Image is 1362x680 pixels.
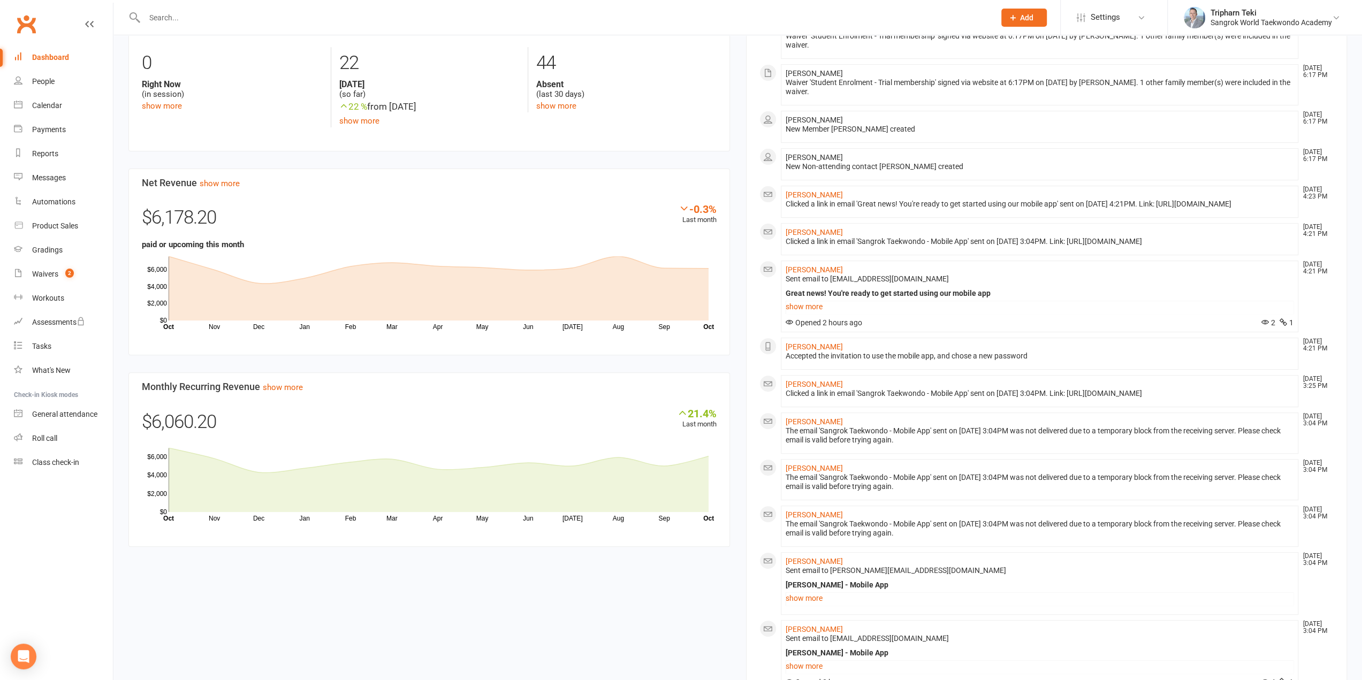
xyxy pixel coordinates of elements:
div: General attendance [32,410,97,418]
button: Add [1001,9,1047,27]
a: show more [200,179,240,188]
div: The email 'Sangrok Taekwondo - Mobile App' sent on [DATE] 3:04PM was not delivered due to a tempo... [786,426,1294,445]
time: [DATE] 6:17 PM [1298,149,1333,163]
div: [PERSON_NAME] - Mobile App [786,580,1294,590]
div: [PERSON_NAME] - Mobile App [786,648,1294,658]
a: show more [786,591,1294,606]
a: Waivers 2 [14,262,113,286]
a: [PERSON_NAME] [786,417,843,426]
div: Workouts [32,294,64,302]
a: [PERSON_NAME] [786,625,843,633]
a: [PERSON_NAME] [786,228,843,236]
div: Waiver 'Student Enrolment - Trial membership' signed via website at 6:17PM on [DATE] by [PERSON_N... [786,78,1294,96]
div: Dashboard [32,53,69,62]
h3: Net Revenue [142,178,717,188]
div: Sangrok World Taekwondo Academy [1211,18,1332,27]
strong: Right Now [142,79,323,89]
div: 0 [142,47,323,79]
span: [PERSON_NAME] [786,153,843,162]
div: People [32,77,55,86]
div: Last month [679,203,717,226]
a: General attendance kiosk mode [14,402,113,426]
a: Assessments [14,310,113,334]
a: Messages [14,166,113,190]
a: show more [142,101,182,111]
a: People [14,70,113,94]
strong: [DATE] [339,79,520,89]
time: [DATE] 4:21 PM [1298,224,1333,238]
div: $6,178.20 [142,203,717,238]
div: Gradings [32,246,63,254]
div: Clicked a link in email 'Great news! You're ready to get started using our mobile app' sent on [D... [786,200,1294,209]
time: [DATE] 4:23 PM [1298,186,1333,200]
div: $6,060.20 [142,407,717,442]
a: Payments [14,118,113,142]
span: Opened 2 hours ago [786,318,862,327]
div: Class check-in [32,458,79,467]
time: [DATE] 4:21 PM [1298,338,1333,352]
div: (so far) [339,79,520,100]
a: Calendar [14,94,113,118]
div: (last 30 days) [536,79,717,100]
span: Sent email to [EMAIL_ADDRESS][DOMAIN_NAME] [786,634,949,643]
a: Gradings [14,238,113,262]
div: -0.3% [679,203,717,215]
span: Settings [1091,5,1120,29]
a: Dashboard [14,45,113,70]
div: Payments [32,125,66,134]
time: [DATE] 3:04 PM [1298,413,1333,427]
a: [PERSON_NAME] [786,380,843,388]
div: Accepted the invitation to use the mobile app, and chose a new password [786,352,1294,361]
span: Sent email to [EMAIL_ADDRESS][DOMAIN_NAME] [786,274,949,283]
span: 2 [65,269,74,278]
a: [PERSON_NAME] [786,265,843,274]
time: [DATE] 3:25 PM [1298,376,1333,389]
time: [DATE] 6:17 PM [1298,65,1333,79]
time: [DATE] 3:04 PM [1298,506,1333,520]
span: [PERSON_NAME] [786,116,843,124]
time: [DATE] 3:04 PM [1298,460,1333,473]
div: New Non-attending contact [PERSON_NAME] created [786,162,1294,171]
a: [PERSON_NAME] [786,464,843,472]
span: 1 [1280,318,1293,327]
span: Sent email to [PERSON_NAME][EMAIL_ADDRESS][DOMAIN_NAME] [786,566,1006,575]
div: 21.4% [677,407,717,419]
time: [DATE] 3:04 PM [1298,621,1333,635]
div: 44 [536,47,717,79]
div: Clicked a link in email 'Sangrok Taekwondo - Mobile App' sent on [DATE] 3:04PM. Link: [URL][DOMAI... [786,389,1294,398]
time: [DATE] 6:17 PM [1298,111,1333,125]
a: What's New [14,358,113,383]
a: Automations [14,190,113,214]
a: show more [339,116,379,126]
h3: Monthly Recurring Revenue [142,381,717,392]
div: Last month [677,407,717,430]
a: [PERSON_NAME] [786,510,843,519]
div: What's New [32,366,71,375]
div: The email 'Sangrok Taekwondo - Mobile App' sent on [DATE] 3:04PM was not delivered due to a tempo... [786,519,1294,538]
div: Roll call [32,434,57,442]
a: Roll call [14,426,113,450]
div: Calendar [32,101,62,110]
div: Automations [32,197,75,206]
div: 22 [339,47,520,79]
div: Clicked a link in email 'Sangrok Taekwondo - Mobile App' sent on [DATE] 3:04PM. Link: [URL][DOMAI... [786,237,1294,246]
div: Waiver 'Student Enrolment - Trial membership' signed via website at 6:17PM on [DATE] by [PERSON_N... [786,32,1294,50]
div: Tasks [32,342,51,350]
a: Workouts [14,286,113,310]
a: Class kiosk mode [14,450,113,475]
div: from [DATE] [339,100,520,114]
a: Clubworx [13,11,40,37]
div: Waivers [32,270,58,278]
div: Tripharn Teki [1211,8,1332,18]
strong: paid or upcoming this month [142,240,244,249]
div: Great news! You're ready to get started using our mobile app [786,289,1294,298]
div: Reports [32,149,58,158]
a: show more [536,101,576,111]
strong: Absent [536,79,717,89]
div: Product Sales [32,221,78,230]
a: show more [263,383,303,392]
input: Search... [141,10,987,25]
a: Product Sales [14,214,113,238]
div: Assessments [32,318,85,326]
div: Messages [32,173,66,182]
